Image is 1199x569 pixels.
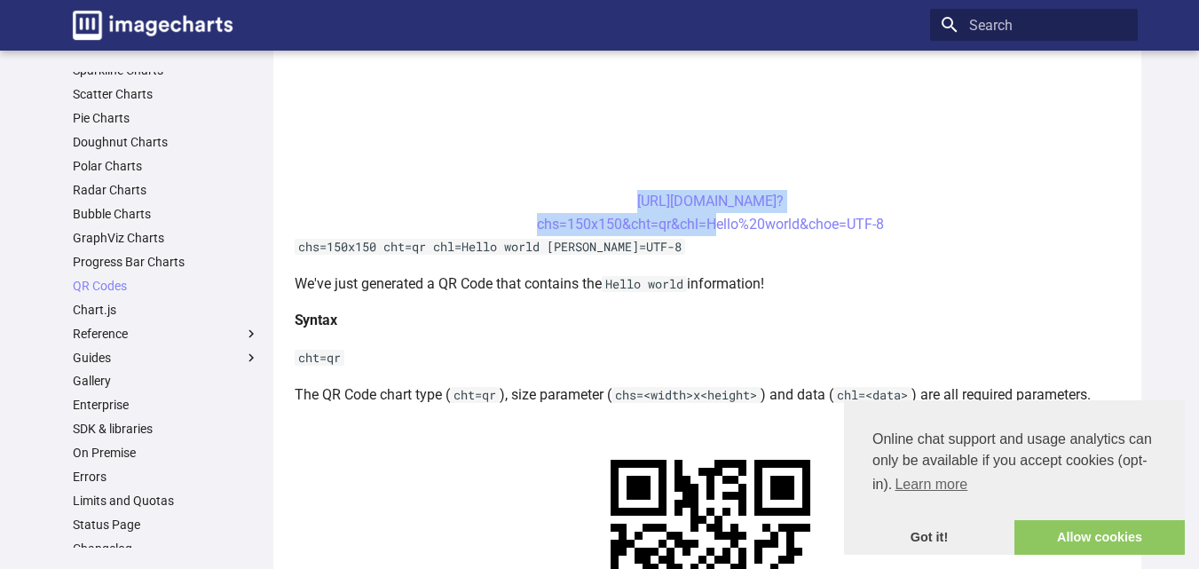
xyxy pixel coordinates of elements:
input: Search [930,9,1138,41]
a: Pie Charts [73,110,259,126]
a: Image-Charts documentation [66,4,240,47]
a: dismiss cookie message [844,520,1014,556]
a: QR Codes [73,278,259,294]
code: chs=<width>x<height> [611,387,761,403]
code: chs=150x150 cht=qr chl=Hello world [PERSON_NAME]=UTF-8 [295,239,685,255]
a: SDK & libraries [73,421,259,437]
div: cookieconsent [844,400,1185,555]
a: Changelog [73,541,259,557]
a: Radar Charts [73,182,259,198]
a: Chart.js [73,302,259,318]
a: Status Page [73,517,259,533]
label: Guides [73,350,259,366]
code: cht=qr [450,387,500,403]
label: Reference [73,326,259,342]
a: Gallery [73,373,259,389]
a: Doughnut Charts [73,134,259,150]
a: learn more about cookies [892,471,970,498]
a: GraphViz Charts [73,230,259,246]
a: Limits and Quotas [73,493,259,509]
p: The QR Code chart type ( ), size parameter ( ) and data ( ) are all required parameters. [295,383,1127,407]
a: On Premise [73,445,259,461]
a: Bubble Charts [73,206,259,222]
code: cht=qr [295,350,344,366]
h4: Syntax [295,309,1127,332]
img: logo [73,11,233,40]
code: Hello world [602,276,687,292]
a: Enterprise [73,397,259,413]
code: chl=<data> [833,387,911,403]
a: allow cookies [1014,520,1185,556]
p: We've just generated a QR Code that contains the information! [295,273,1127,296]
a: Polar Charts [73,158,259,174]
a: Scatter Charts [73,86,259,102]
a: Progress Bar Charts [73,254,259,270]
a: Errors [73,469,259,485]
a: [URL][DOMAIN_NAME]?chs=150x150&cht=qr&chl=Hello%20world&choe=UTF-8 [537,193,884,233]
span: Online chat support and usage analytics can only be available if you accept cookies (opt-in). [872,429,1156,498]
